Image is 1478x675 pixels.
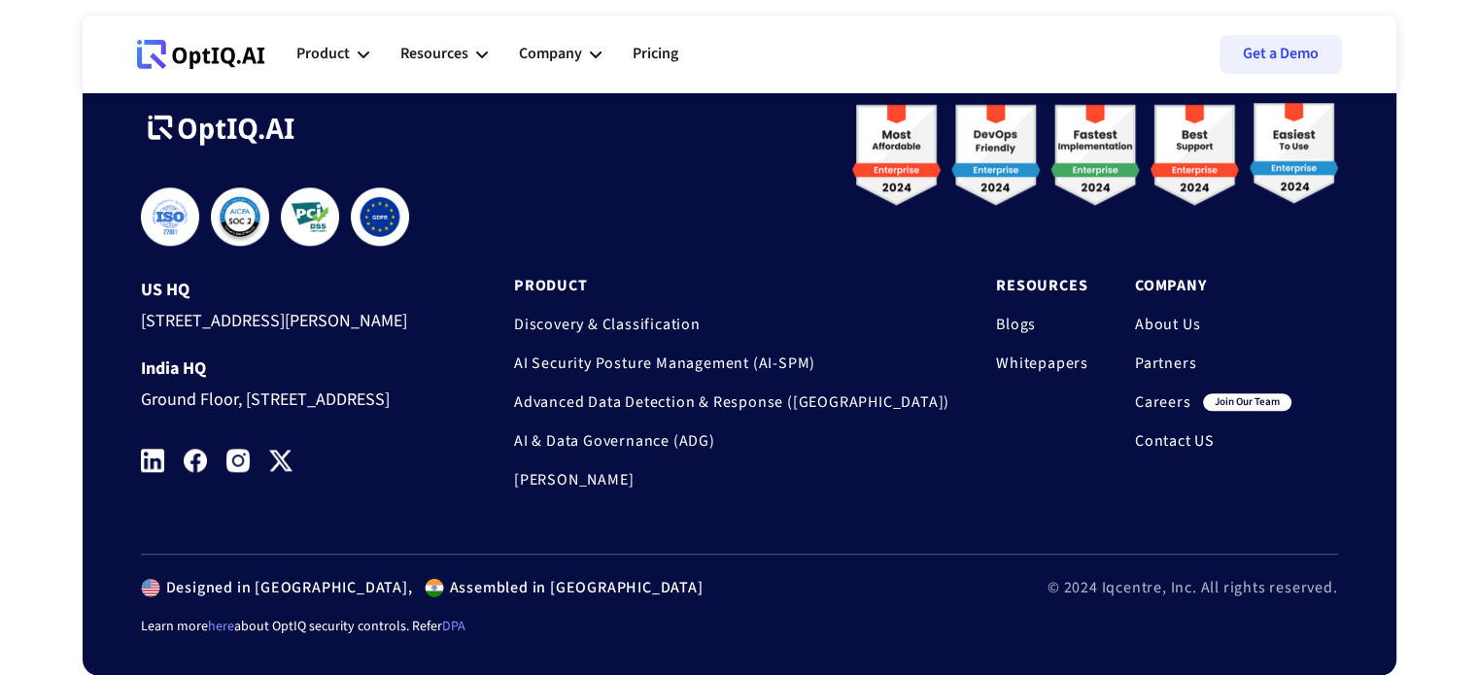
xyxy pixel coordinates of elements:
a: Careers [1135,392,1191,412]
div: Company [519,25,602,84]
a: About Us [1135,315,1291,334]
a: Contact US [1135,431,1291,451]
div: [STREET_ADDRESS][PERSON_NAME] [141,300,440,336]
a: here [208,617,234,636]
div: Company [519,41,582,67]
div: Webflow Homepage [137,68,138,69]
div: Product [296,25,369,84]
div: Assembled in [GEOGRAPHIC_DATA] [444,578,704,597]
a: AI Security Posture Management (AI-SPM) [514,354,949,373]
div: Ground Floor, [STREET_ADDRESS] [141,379,440,415]
a: Partners [1135,354,1291,373]
a: Get a Demo [1220,35,1342,74]
a: [PERSON_NAME] [514,470,949,489]
a: AI & Data Governance (ADG) [514,431,949,451]
a: Blogs [996,315,1088,334]
a: Advanced Data Detection & Response ([GEOGRAPHIC_DATA]) [514,392,949,412]
a: Pricing [633,25,678,84]
div: Resources [400,25,488,84]
div: India HQ [141,359,440,379]
a: Company [1135,276,1291,295]
a: Discovery & Classification [514,315,949,334]
div: Learn more about OptIQ security controls. Refer [141,617,1338,636]
div: join our team [1203,393,1291,411]
a: DPA [442,617,465,636]
a: Whitepapers [996,354,1088,373]
a: Product [514,276,949,295]
div: US HQ [141,281,440,300]
a: Webflow Homepage [137,25,265,84]
div: Product [296,41,350,67]
div: Designed in [GEOGRAPHIC_DATA], [160,578,413,597]
div: © 2024 Iqcentre, Inc. All rights reserved. [1048,578,1338,597]
div: Resources [400,41,468,67]
a: Resources [996,276,1088,295]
